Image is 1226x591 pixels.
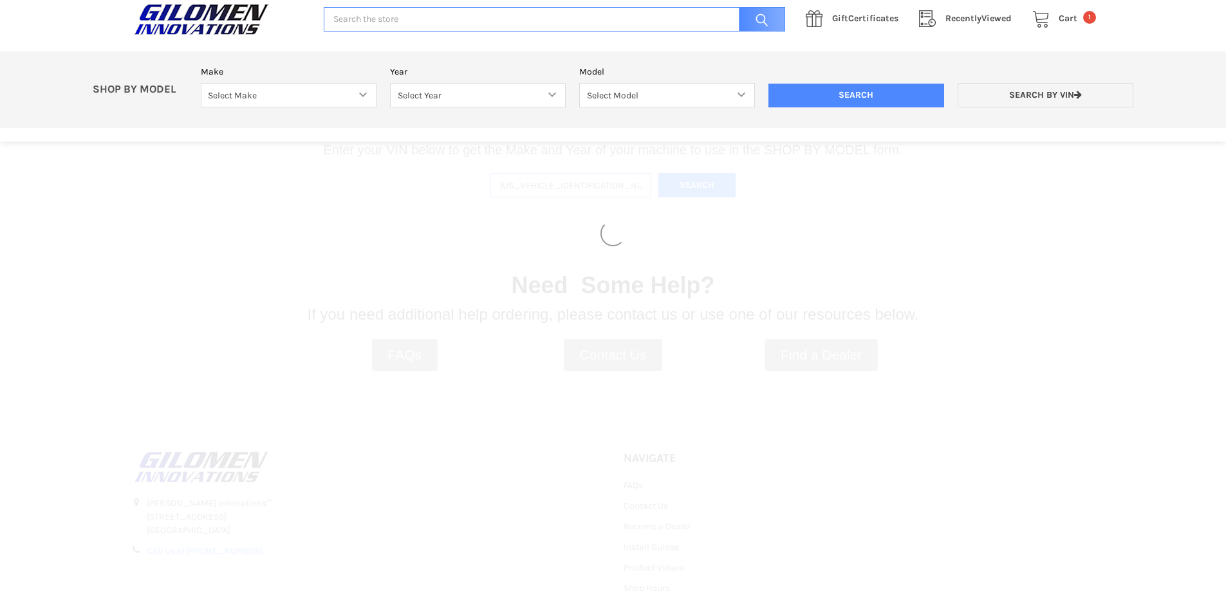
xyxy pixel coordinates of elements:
a: GiftCertificates [799,11,912,27]
a: RecentlyViewed [912,11,1025,27]
span: Gift [832,13,848,24]
label: Make [201,65,376,78]
input: Search the store [324,7,785,32]
img: GILOMEN INNOVATIONS [131,3,272,35]
a: Search by VIN [958,83,1133,108]
p: SHOP BY MODEL [86,83,194,96]
span: Cart [1059,13,1077,24]
span: Recently [945,13,981,24]
label: Model [579,65,755,78]
label: Year [390,65,566,78]
span: 1 [1083,11,1096,24]
input: Search [732,7,785,32]
span: Viewed [945,13,1012,24]
span: Certificates [832,13,898,24]
a: Cart 1 [1025,11,1096,27]
a: GILOMEN INNOVATIONS [131,3,310,35]
input: Search [768,84,944,108]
